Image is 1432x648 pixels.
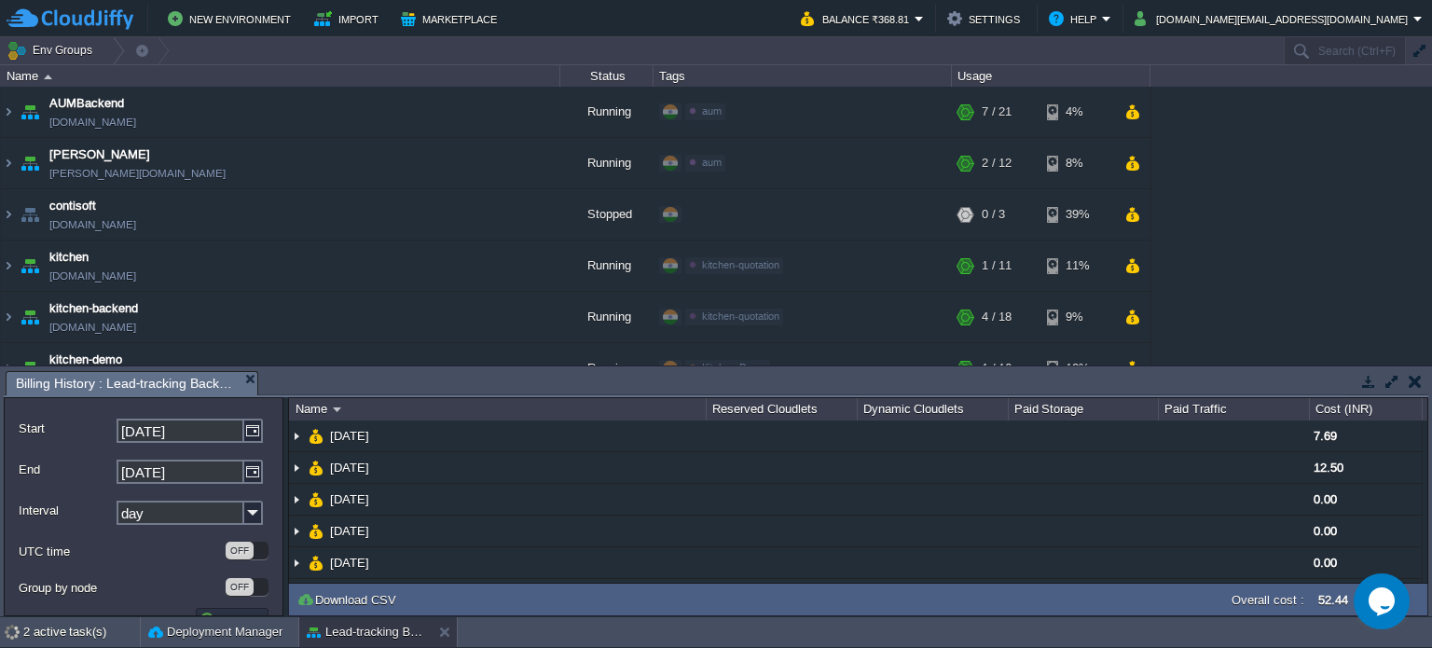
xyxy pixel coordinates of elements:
[1311,398,1422,421] div: Cost (INR)
[289,452,304,483] img: AMDAwAAAACH5BAEAAAAALAAAAAABAAEAAAICRAEAOw==
[560,343,654,393] div: Running
[19,460,115,479] label: End
[44,75,52,79] img: AMDAwAAAACH5BAEAAAAALAAAAAABAAEAAAICRAEAOw==
[1354,573,1413,629] iframe: chat widget
[702,157,722,168] span: aum
[982,189,1005,240] div: 0 / 3
[328,555,372,571] span: [DATE]
[2,65,559,87] div: Name
[289,579,304,610] img: AMDAwAAAACH5BAEAAAAALAAAAAABAAEAAAICRAEAOw==
[309,421,324,451] img: AMDAwAAAACH5BAEAAAAALAAAAAABAAEAAAICRAEAOw==
[801,7,915,30] button: Balance ₹368.81
[560,292,654,342] div: Running
[1,343,16,393] img: AMDAwAAAACH5BAEAAAAALAAAAAABAAEAAAICRAEAOw==
[1,292,16,342] img: AMDAwAAAACH5BAEAAAAALAAAAAABAAEAAAICRAEAOw==
[702,362,766,373] span: Kitchen-Demo
[982,292,1012,342] div: 4 / 18
[289,484,304,515] img: AMDAwAAAACH5BAEAAAAALAAAAAABAAEAAAICRAEAOw==
[560,87,654,137] div: Running
[19,419,115,438] label: Start
[49,164,226,183] a: [PERSON_NAME][DOMAIN_NAME]
[17,292,43,342] img: AMDAwAAAACH5BAEAAAAALAAAAAABAAEAAAICRAEAOw==
[168,7,296,30] button: New Environment
[1314,492,1337,506] span: 0.00
[1160,398,1309,421] div: Paid Traffic
[1,87,16,137] img: AMDAwAAAACH5BAEAAAAALAAAAAABAAEAAAICRAEAOw==
[654,65,951,87] div: Tags
[1047,138,1108,188] div: 8%
[49,318,136,337] a: [DOMAIN_NAME]
[1047,292,1108,342] div: 9%
[1047,241,1108,291] div: 11%
[16,372,240,395] span: Billing History : Lead-tracking Backend
[148,623,282,641] button: Deployment Manager
[314,7,384,30] button: Import
[982,343,1012,393] div: 1 / 16
[702,259,779,270] span: kitchen-quotation
[17,138,43,188] img: AMDAwAAAACH5BAEAAAAALAAAAAABAAEAAAICRAEAOw==
[560,189,654,240] div: Stopped
[49,215,136,234] a: [DOMAIN_NAME]
[309,452,324,483] img: AMDAwAAAACH5BAEAAAAALAAAAAABAAEAAAICRAEAOw==
[7,7,133,31] img: CloudJiffy
[401,7,503,30] button: Marketplace
[859,398,1008,421] div: Dynamic Cloudlets
[49,248,89,267] a: kitchen
[289,421,304,451] img: AMDAwAAAACH5BAEAAAAALAAAAAABAAEAAAICRAEAOw==
[7,37,99,63] button: Env Groups
[982,241,1012,291] div: 1 / 11
[328,491,372,507] a: [DATE]
[49,94,124,113] a: AUMBackend
[49,267,136,285] a: [DOMAIN_NAME]
[309,547,324,578] img: AMDAwAAAACH5BAEAAAAALAAAAAABAAEAAAICRAEAOw==
[702,105,722,117] span: aum
[291,398,706,421] div: Name
[309,579,324,610] img: AMDAwAAAACH5BAEAAAAALAAAAAABAAEAAAICRAEAOw==
[1314,429,1337,443] span: 7.69
[1314,461,1343,475] span: 12.50
[49,197,96,215] a: contisoft
[289,516,304,546] img: AMDAwAAAACH5BAEAAAAALAAAAAABAAEAAAICRAEAOw==
[49,145,150,164] a: [PERSON_NAME]
[17,87,43,137] img: AMDAwAAAACH5BAEAAAAALAAAAAABAAEAAAICRAEAOw==
[49,299,138,318] a: kitchen-backend
[328,428,372,444] a: [DATE]
[953,65,1150,87] div: Usage
[307,623,424,641] button: Lead-tracking Backend
[560,138,654,188] div: Running
[328,460,372,476] a: [DATE]
[49,351,122,369] a: kitchen-demo
[1047,87,1108,137] div: 4%
[1010,398,1159,421] div: Paid Storage
[226,578,254,596] div: OFF
[1,138,16,188] img: AMDAwAAAACH5BAEAAAAALAAAAAABAAEAAAICRAEAOw==
[19,542,224,561] label: UTC time
[1049,7,1102,30] button: Help
[1314,556,1337,570] span: 0.00
[289,547,304,578] img: AMDAwAAAACH5BAEAAAAALAAAAAABAAEAAAICRAEAOw==
[19,578,224,598] label: Group by node
[1047,189,1108,240] div: 39%
[17,343,43,393] img: AMDAwAAAACH5BAEAAAAALAAAAAABAAEAAAICRAEAOw==
[982,87,1012,137] div: 7 / 21
[328,523,372,539] span: [DATE]
[982,138,1012,188] div: 2 / 12
[199,611,266,627] button: Refresh
[561,65,653,87] div: Status
[309,484,324,515] img: AMDAwAAAACH5BAEAAAAALAAAAAABAAEAAAICRAEAOw==
[309,516,324,546] img: AMDAwAAAACH5BAEAAAAALAAAAAABAAEAAAICRAEAOw==
[17,241,43,291] img: AMDAwAAAACH5BAEAAAAALAAAAAABAAEAAAICRAEAOw==
[1314,524,1337,538] span: 0.00
[947,7,1026,30] button: Settings
[1,189,16,240] img: AMDAwAAAACH5BAEAAAAALAAAAAABAAEAAAICRAEAOw==
[1047,343,1108,393] div: 10%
